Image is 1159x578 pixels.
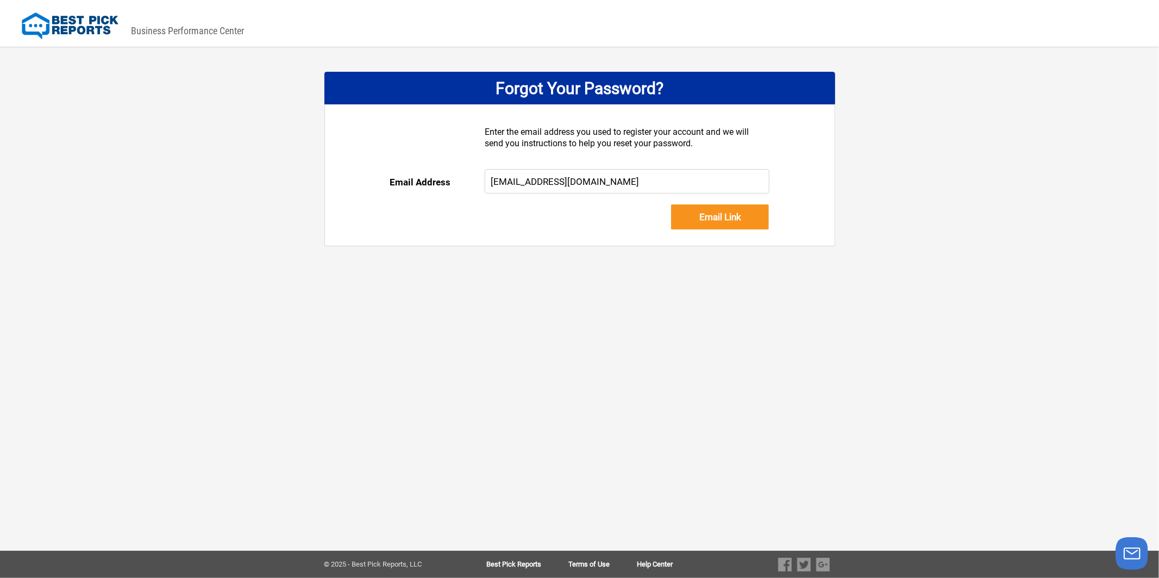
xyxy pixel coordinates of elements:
[637,561,673,568] a: Help Center
[485,126,769,169] div: Enter the email address you used to register your account and we will send you instructions to he...
[22,13,118,40] img: Best Pick Reports Logo
[1116,537,1148,570] button: Launch chat
[486,561,568,568] a: Best Pick Reports
[324,72,835,104] div: Forgot Your Password?
[671,204,769,229] input: Email Link
[324,561,452,568] div: © 2025 - Best Pick Reports, LLC
[568,561,637,568] a: Terms of Use
[390,169,485,195] div: Email Address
